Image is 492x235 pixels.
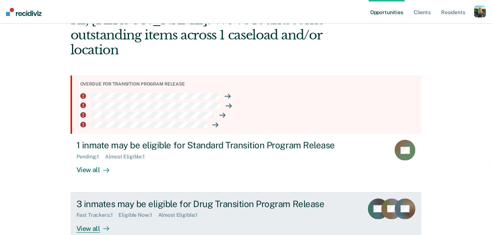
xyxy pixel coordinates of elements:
[119,212,158,218] div: Eligible Now : 1
[76,212,119,218] div: Fast Trackers : 1
[71,134,422,192] a: 1 inmate may be eligible for Standard Transition Program ReleasePending:1Almost Eligible:1View all
[158,212,204,218] div: Almost Eligible : 1
[6,8,42,16] img: Recidiviz
[76,218,118,233] div: View all
[76,140,337,151] div: 1 inmate may be eligible for Standard Transition Program Release
[105,154,151,160] div: Almost Eligible : 1
[71,12,352,58] div: Hi, [PERSON_NAME]. We’ve found some outstanding items across 1 caseload and/or location
[76,199,337,209] div: 3 inmates may be eligible for Drug Transition Program Release
[76,160,118,174] div: View all
[80,81,416,87] div: Overdue for transition program release
[76,154,105,160] div: Pending : 1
